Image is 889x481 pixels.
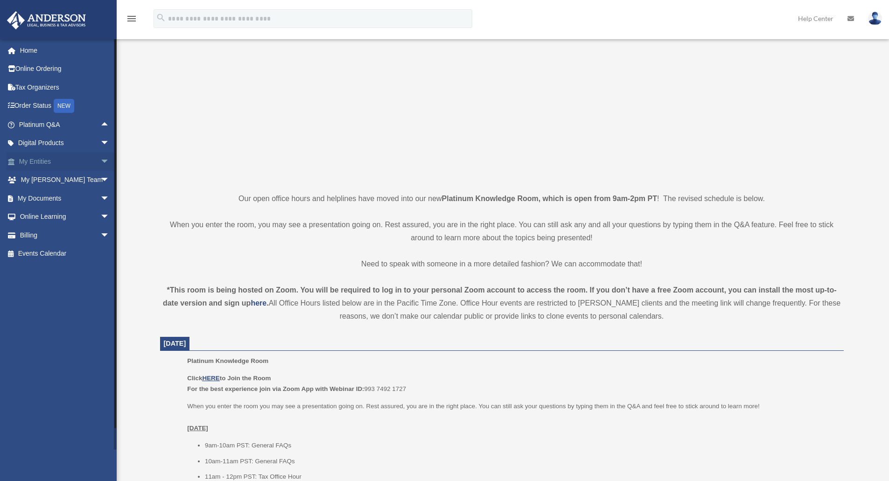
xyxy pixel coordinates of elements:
[7,208,124,226] a: Online Learningarrow_drop_down
[7,134,124,153] a: Digital Productsarrow_drop_down
[54,99,74,113] div: NEW
[7,41,124,60] a: Home
[160,218,844,244] p: When you enter the room, you may see a presentation going on. Rest assured, you are in the right ...
[100,152,119,171] span: arrow_drop_down
[187,357,268,364] span: Platinum Knowledge Room
[156,13,166,23] i: search
[442,195,657,202] strong: Platinum Knowledge Room, which is open from 9am-2pm PT
[126,16,137,24] a: menu
[7,171,124,189] a: My [PERSON_NAME] Teamarrow_drop_down
[187,373,837,395] p: 993 7492 1727
[187,375,271,382] b: Click to Join the Room
[7,189,124,208] a: My Documentsarrow_drop_down
[100,171,119,190] span: arrow_drop_down
[251,299,266,307] a: here
[205,456,837,467] li: 10am-11am PST: General FAQs
[7,97,124,116] a: Order StatusNEW
[164,340,186,347] span: [DATE]
[202,375,219,382] a: HERE
[7,226,124,244] a: Billingarrow_drop_down
[100,134,119,153] span: arrow_drop_down
[126,13,137,24] i: menu
[868,12,882,25] img: User Pic
[160,258,844,271] p: Need to speak with someone in a more detailed fashion? We can accommodate that!
[187,401,837,434] p: When you enter the room you may see a presentation going on. Rest assured, you are in the right p...
[100,226,119,245] span: arrow_drop_down
[7,115,124,134] a: Platinum Q&Aarrow_drop_up
[205,440,837,451] li: 9am-10am PST: General FAQs
[362,17,642,175] iframe: 231110_Toby_KnowledgeRoom
[160,192,844,205] p: Our open office hours and helplines have moved into our new ! The revised schedule is below.
[7,60,124,78] a: Online Ordering
[100,208,119,227] span: arrow_drop_down
[160,284,844,323] div: All Office Hours listed below are in the Pacific Time Zone. Office Hour events are restricted to ...
[187,385,364,392] b: For the best experience join via Zoom App with Webinar ID:
[7,78,124,97] a: Tax Organizers
[163,286,837,307] strong: *This room is being hosted on Zoom. You will be required to log in to your personal Zoom account ...
[4,11,89,29] img: Anderson Advisors Platinum Portal
[7,244,124,263] a: Events Calendar
[100,189,119,208] span: arrow_drop_down
[100,115,119,134] span: arrow_drop_up
[7,152,124,171] a: My Entitiesarrow_drop_down
[266,299,268,307] strong: .
[187,425,208,432] u: [DATE]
